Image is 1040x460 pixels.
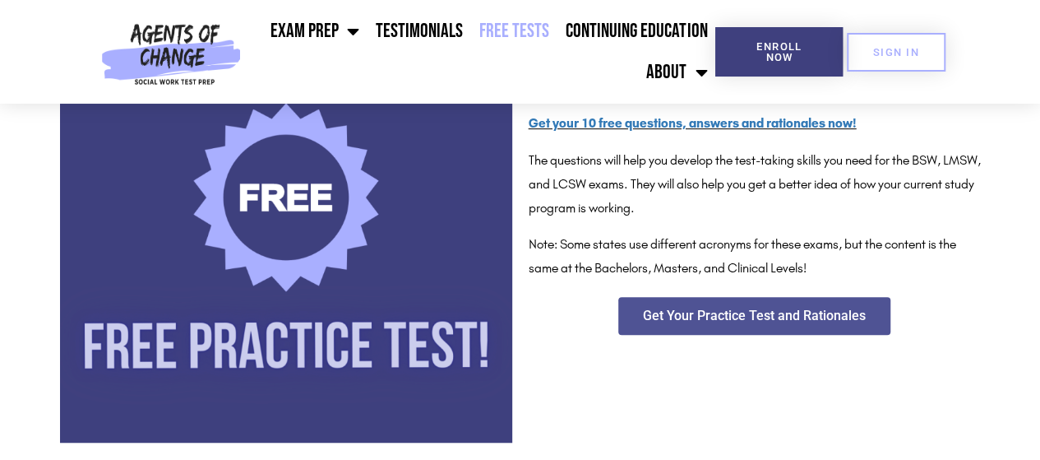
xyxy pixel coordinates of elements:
[262,11,367,52] a: Exam Prep
[247,11,715,93] nav: Menu
[529,149,981,220] p: The questions will help you develop the test-taking skills you need for the BSW, LMSW, and LCSW e...
[529,233,981,281] p: Note: Some states use different acronyms for these exams, but the content is the same at the Bach...
[471,11,557,52] a: Free Tests
[367,11,471,52] a: Testimonials
[873,47,919,58] span: SIGN IN
[847,33,945,72] a: SIGN IN
[638,52,715,93] a: About
[742,41,816,63] span: Enroll Now
[557,11,715,52] a: Continuing Education
[715,27,843,77] a: Enroll Now
[618,297,890,335] a: Get Your Practice Test and Rationales
[643,309,866,323] span: Get Your Practice Test and Rationales
[529,115,857,131] a: Get your 10 free questions, answers and rationales now!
